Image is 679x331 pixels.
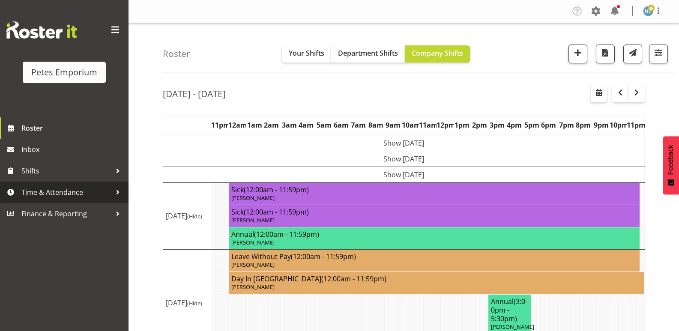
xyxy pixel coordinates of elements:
button: Add a new shift [568,45,587,63]
h2: [DATE] - [DATE] [163,88,226,99]
span: (Hide) [187,299,202,307]
th: 10am [402,115,419,135]
th: 9pm [592,115,610,135]
span: [PERSON_NAME] [231,216,275,224]
td: Show [DATE] [163,135,645,151]
th: 2pm [471,115,488,135]
span: [PERSON_NAME] [231,261,275,268]
span: Feedback [667,145,675,175]
th: 6pm [540,115,557,135]
span: Shifts [21,164,111,177]
span: Company Shifts [412,48,463,58]
th: 6am [332,115,350,135]
button: Send a list of all shifts for the selected filtered period to all rostered employees. [623,45,642,63]
th: 1am [246,115,263,135]
h4: Sick [231,208,637,216]
th: 12pm [437,115,454,135]
th: 8pm [575,115,592,135]
button: Your Shifts [282,45,331,63]
span: [PERSON_NAME] [231,194,275,202]
button: Department Shifts [331,45,405,63]
button: Filter Shifts [649,45,668,63]
th: 3pm [488,115,506,135]
span: (12:00am - 11:59pm) [244,207,309,217]
span: (3:00pm - 5:30pm) [491,297,525,323]
h4: Sick [231,185,637,194]
th: 11pm [627,115,644,135]
button: Select a specific date within the roster. [591,85,607,102]
span: Finance & Reporting [21,207,111,220]
span: (Hide) [187,212,202,220]
span: [PERSON_NAME] [231,239,275,246]
td: Show [DATE] [163,151,645,167]
span: Inbox [21,143,124,156]
td: Show [DATE] [163,167,645,182]
button: Feedback - Show survey [663,136,679,194]
th: 7am [350,115,367,135]
th: 4am [298,115,315,135]
th: 10pm [610,115,627,135]
span: (12:00am - 11:59pm) [254,230,319,239]
span: Your Shifts [289,48,324,58]
td: [DATE] [163,182,211,250]
img: Rosterit website logo [6,21,77,39]
th: 8am [367,115,384,135]
h4: Leave Without Pay [231,252,637,261]
span: [PERSON_NAME] [491,323,534,331]
h4: Annual [491,297,529,323]
th: 5pm [523,115,540,135]
h4: Annual [231,230,637,239]
span: (12:00am - 11:59pm) [321,274,386,283]
th: 12am [228,115,245,135]
img: helena-tomlin701.jpg [643,6,653,16]
th: 5am [315,115,332,135]
button: Download a PDF of the roster according to the set date range. [596,45,615,63]
span: [PERSON_NAME] [231,283,275,291]
span: (12:00am - 11:59pm) [244,185,309,194]
button: Company Shifts [405,45,470,63]
th: 2am [263,115,280,135]
th: 4pm [506,115,523,135]
h4: Roster [163,49,190,59]
th: 11am [419,115,436,135]
span: (12:00am - 11:59pm) [291,252,356,261]
span: Department Shifts [338,48,398,58]
th: 1pm [454,115,471,135]
th: 11pm [211,115,228,135]
div: Petes Emporium [31,66,97,79]
span: Time & Attendance [21,186,111,199]
th: 9am [384,115,401,135]
span: Roster [21,122,124,134]
th: 3am [281,115,298,135]
th: 7pm [558,115,575,135]
h4: Day In [GEOGRAPHIC_DATA] [231,274,642,283]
